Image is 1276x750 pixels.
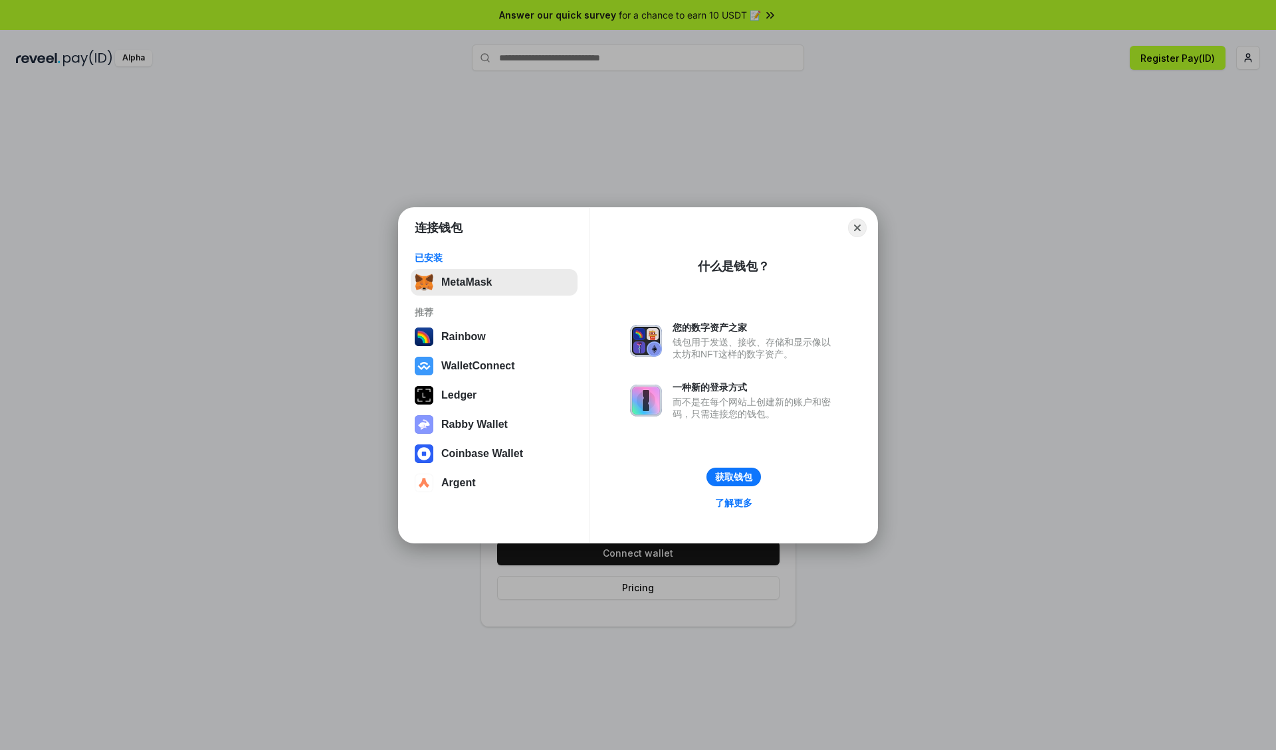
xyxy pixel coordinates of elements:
[673,322,837,333] div: 您的数字资产之家
[415,328,433,346] img: svg+xml,%3Csvg%20width%3D%22120%22%20height%3D%22120%22%20viewBox%3D%220%200%20120%20120%22%20fil...
[441,389,477,401] div: Ledger
[411,353,578,379] button: WalletConnect
[415,444,433,463] img: svg+xml,%3Csvg%20width%3D%2228%22%20height%3D%2228%22%20viewBox%3D%220%200%2028%2028%22%20fill%3D...
[441,419,508,430] div: Rabby Wallet
[415,252,574,264] div: 已安装
[411,470,578,496] button: Argent
[411,324,578,350] button: Rainbow
[415,306,574,318] div: 推荐
[441,360,515,372] div: WalletConnect
[415,386,433,405] img: svg+xml,%3Csvg%20xmlns%3D%22http%3A%2F%2Fwww.w3.org%2F2000%2Fsvg%22%20width%3D%2228%22%20height%3...
[706,468,761,486] button: 获取钱包
[415,273,433,292] img: svg+xml,%3Csvg%20fill%3D%22none%22%20height%3D%2233%22%20viewBox%3D%220%200%2035%2033%22%20width%...
[411,411,578,438] button: Rabby Wallet
[415,357,433,375] img: svg+xml,%3Csvg%20width%3D%2228%22%20height%3D%2228%22%20viewBox%3D%220%200%2028%2028%22%20fill%3D...
[698,258,770,274] div: 什么是钱包？
[630,325,662,357] img: svg+xml,%3Csvg%20xmlns%3D%22http%3A%2F%2Fwww.w3.org%2F2000%2Fsvg%22%20fill%3D%22none%22%20viewBox...
[673,396,837,420] div: 而不是在每个网站上创建新的账户和密码，只需连接您的钱包。
[715,471,752,483] div: 获取钱包
[441,448,523,460] div: Coinbase Wallet
[411,440,578,467] button: Coinbase Wallet
[848,219,867,237] button: Close
[715,497,752,509] div: 了解更多
[415,415,433,434] img: svg+xml,%3Csvg%20xmlns%3D%22http%3A%2F%2Fwww.w3.org%2F2000%2Fsvg%22%20fill%3D%22none%22%20viewBox...
[415,220,463,236] h1: 连接钱包
[707,494,760,512] a: 了解更多
[441,331,486,343] div: Rainbow
[441,477,476,489] div: Argent
[673,336,837,360] div: 钱包用于发送、接收、存储和显示像以太坊和NFT这样的数字资产。
[411,269,578,296] button: MetaMask
[415,474,433,492] img: svg+xml,%3Csvg%20width%3D%2228%22%20height%3D%2228%22%20viewBox%3D%220%200%2028%2028%22%20fill%3D...
[630,385,662,417] img: svg+xml,%3Csvg%20xmlns%3D%22http%3A%2F%2Fwww.w3.org%2F2000%2Fsvg%22%20fill%3D%22none%22%20viewBox...
[411,382,578,409] button: Ledger
[441,276,492,288] div: MetaMask
[673,381,837,393] div: 一种新的登录方式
